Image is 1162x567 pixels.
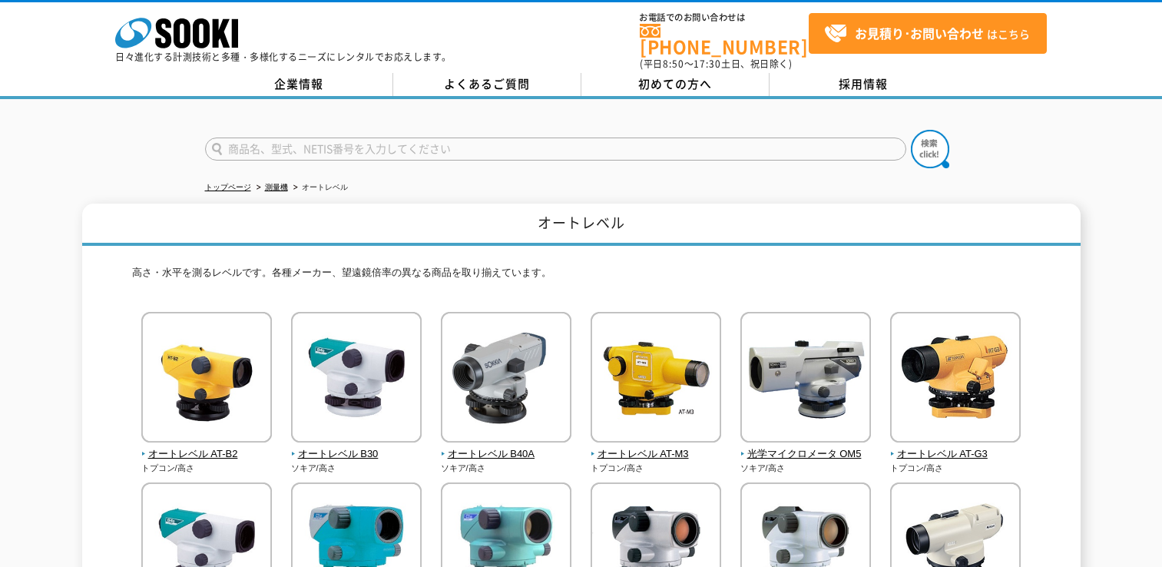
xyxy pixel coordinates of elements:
p: トプコン/高さ [141,462,273,475]
img: オートレベル AT-G3 [890,312,1021,446]
span: お電話でのお問い合わせは [640,13,809,22]
a: よくあるご質問 [393,73,581,96]
p: ソキア/高さ [441,462,572,475]
p: トプコン/高さ [890,462,1021,475]
p: トプコン/高さ [591,462,722,475]
img: オートレベル AT-M3 [591,312,721,446]
span: (平日 ～ 土日、祝日除く) [640,57,792,71]
h1: オートレベル [82,204,1081,246]
span: オートレベル AT-G3 [890,446,1021,463]
span: 初めての方へ [638,75,712,92]
span: オートレベル AT-M3 [591,446,722,463]
li: オートレベル [290,180,348,196]
span: 17:30 [694,57,721,71]
span: はこちら [824,22,1030,45]
a: お見積り･お問い合わせはこちら [809,13,1047,54]
img: btn_search.png [911,130,949,168]
a: オートレベル B40A [441,432,572,463]
a: オートレベル AT-G3 [890,432,1021,463]
a: 企業情報 [205,73,393,96]
p: 高さ・水平を測るレベルです。各種メーカー、望遠鏡倍率の異なる商品を取り揃えています。 [132,265,1031,289]
p: ソキア/高さ [740,462,872,475]
span: 光学マイクロメータ OM5 [740,446,872,463]
a: 光学マイクロメータ OM5 [740,432,872,463]
span: オートレベル B30 [291,446,422,463]
img: オートレベル B30 [291,312,422,446]
a: 初めての方へ [581,73,770,96]
a: オートレベル AT-B2 [141,432,273,463]
span: オートレベル AT-B2 [141,446,273,463]
a: 採用情報 [770,73,958,96]
a: オートレベル B30 [291,432,422,463]
img: オートレベル B40A [441,312,571,446]
img: 光学マイクロメータ OM5 [740,312,871,446]
span: 8:50 [663,57,684,71]
p: ソキア/高さ [291,462,422,475]
p: 日々進化する計測技術と多種・多様化するニーズにレンタルでお応えします。 [115,52,452,61]
a: [PHONE_NUMBER] [640,24,809,55]
a: オートレベル AT-M3 [591,432,722,463]
a: 測量機 [265,183,288,191]
input: 商品名、型式、NETIS番号を入力してください [205,138,906,161]
span: オートレベル B40A [441,446,572,463]
img: オートレベル AT-B2 [141,312,272,446]
strong: お見積り･お問い合わせ [855,24,984,42]
a: トップページ [205,183,251,191]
